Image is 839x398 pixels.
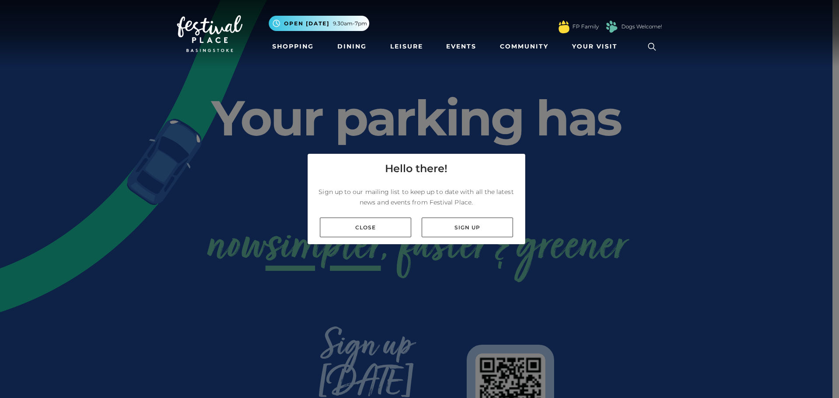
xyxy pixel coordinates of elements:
a: Dining [334,38,370,55]
a: Close [320,218,411,237]
a: Sign up [422,218,513,237]
a: FP Family [572,23,599,31]
img: Festival Place Logo [177,15,243,52]
span: Open [DATE] [284,20,329,28]
a: Dogs Welcome! [621,23,662,31]
p: Sign up to our mailing list to keep up to date with all the latest news and events from Festival ... [315,187,518,208]
span: 9.30am-7pm [333,20,367,28]
span: Your Visit [572,42,617,51]
a: Shopping [269,38,317,55]
h4: Hello there! [385,161,447,177]
button: Open [DATE] 9.30am-7pm [269,16,369,31]
a: Community [496,38,552,55]
a: Your Visit [569,38,625,55]
a: Leisure [387,38,426,55]
a: Events [443,38,480,55]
